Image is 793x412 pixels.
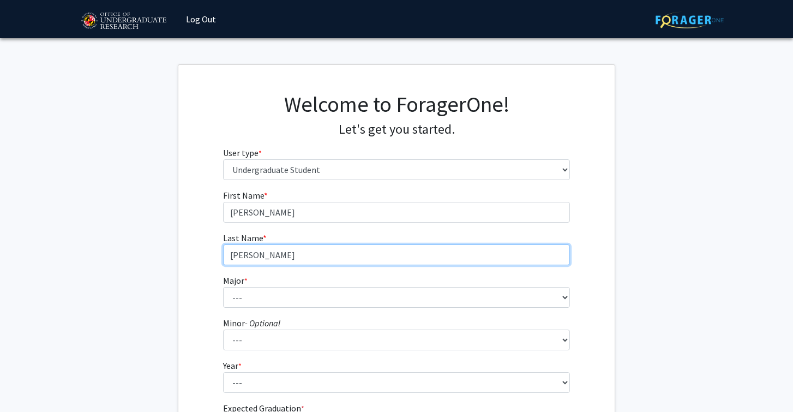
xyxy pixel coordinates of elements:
label: Minor [223,317,280,330]
img: ForagerOne Logo [656,11,724,28]
h4: Let's get you started. [223,122,570,138]
label: User type [223,146,262,159]
span: Last Name [223,232,263,243]
label: Major [223,274,248,287]
i: - Optional [245,318,280,329]
iframe: Chat [8,363,46,404]
h1: Welcome to ForagerOne! [223,91,570,117]
label: Year [223,359,242,372]
img: University of Maryland Logo [77,8,170,35]
span: First Name [223,190,264,201]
